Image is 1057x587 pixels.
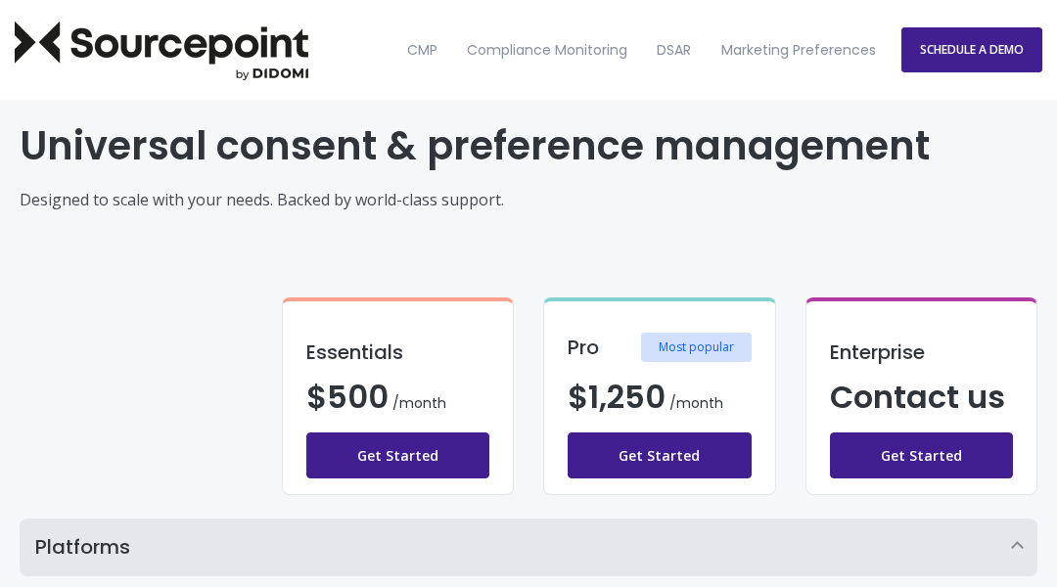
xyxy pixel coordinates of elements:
span: 1,250 [588,375,666,419]
a: Get Started [568,432,752,478]
a: Compliance Monitoring [454,9,640,92]
h3: Pro [568,338,599,357]
a: DSAR [644,9,704,92]
span: 500 [327,375,389,419]
span: Contact us [830,375,1005,419]
nav: Desktop navigation [393,9,889,92]
h3: Essentials [306,342,490,362]
span: $ [306,375,389,419]
span: /month [392,393,446,413]
span: /month [669,393,723,413]
img: Sourcepoint Logo Dark [15,21,308,80]
h3: Enterprise [830,342,1014,362]
h1: Universal consent & preference management [20,119,1037,172]
a: Get Started [830,432,1014,478]
a: CMP [393,9,449,92]
p: Designed to scale with your needs. Backed by world-class support. [20,188,1037,211]
span: $ [568,375,666,419]
span: Most popular [641,333,752,362]
a: Marketing Preferences [708,9,888,92]
a: Get Started [306,432,490,478]
a: SCHEDULE A DEMO [901,27,1042,72]
summary: Platforms [20,519,1037,576]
